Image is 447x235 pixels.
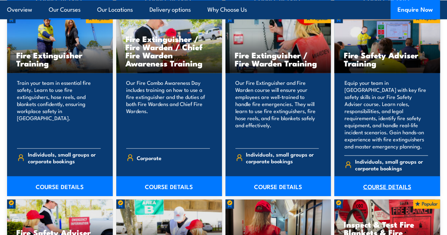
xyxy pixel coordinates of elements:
[334,176,440,196] a: COURSE DETAILS
[116,176,222,196] a: COURSE DETAILS
[235,79,319,143] p: Our Fire Extinguisher and Fire Warden course will ensure your employees are well-trained to handl...
[355,158,428,171] span: Individuals, small groups or corporate bookings
[137,152,161,163] span: Corporate
[17,79,101,143] p: Train your team in essential fire safety. Learn to use fire extinguishers, hose reels, and blanke...
[125,35,213,67] h3: Fire Extinguisher / Fire Warden / Chief Fire Warden Awareness Training
[344,79,428,150] p: Equip your team in [GEOGRAPHIC_DATA] with key fire safety skills in our Fire Safety Adviser cours...
[246,151,319,164] span: Individuals, small groups or corporate bookings
[126,79,210,143] p: Our Fire Combo Awareness Day includes training on how to use a fire extinguisher and the duties o...
[343,51,431,67] h3: Fire Safety Adviser Training
[235,51,322,67] h3: Fire Extinguisher / Fire Warden Training
[7,176,113,196] a: COURSE DETAILS
[28,151,101,164] span: Individuals, small groups or corporate bookings
[16,51,104,67] h3: Fire Extinguisher Training
[225,176,331,196] a: COURSE DETAILS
